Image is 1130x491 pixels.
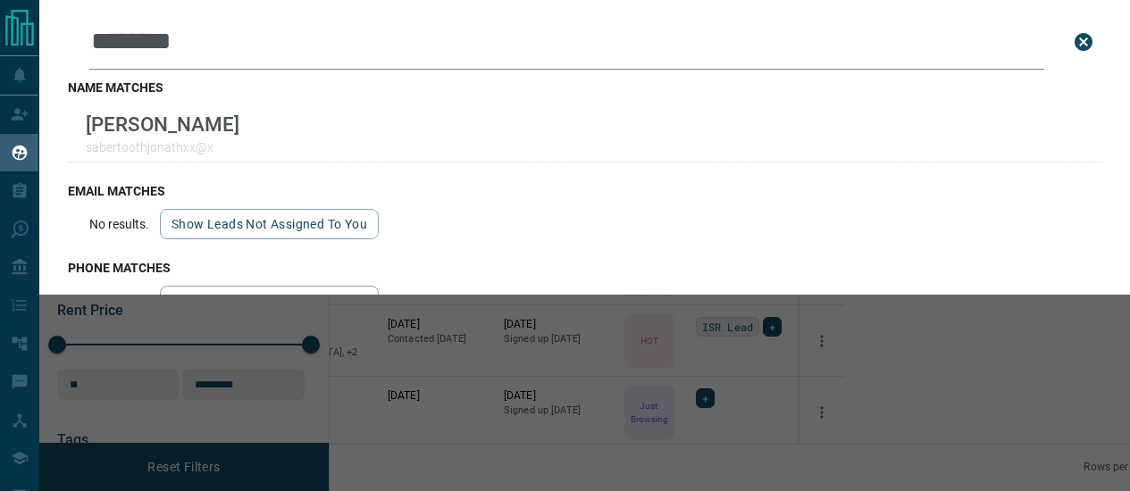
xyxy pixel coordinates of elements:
[68,184,1101,198] h3: email matches
[160,209,379,239] button: show leads not assigned to you
[160,286,379,316] button: show leads not assigned to you
[86,140,239,154] p: sabertoothjonathxx@x
[89,217,149,231] p: No results.
[68,261,1101,275] h3: phone matches
[1066,24,1101,60] button: close search bar
[68,80,1101,95] h3: name matches
[86,112,239,136] p: [PERSON_NAME]
[89,294,149,308] p: No results.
